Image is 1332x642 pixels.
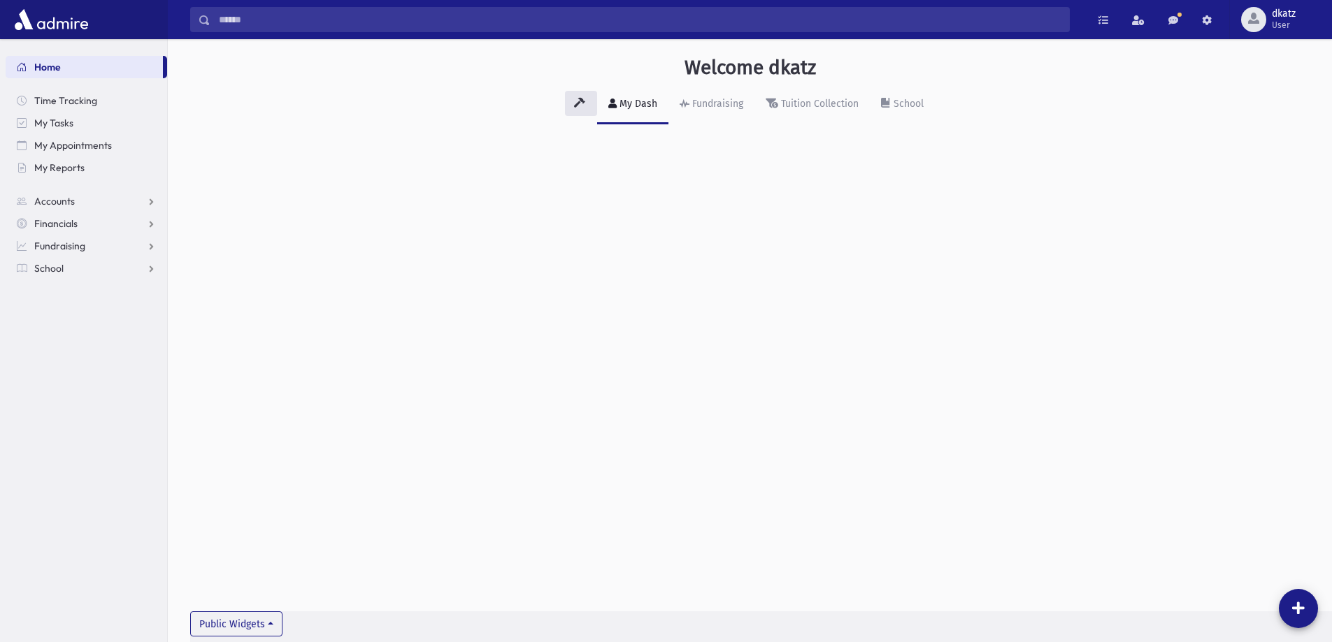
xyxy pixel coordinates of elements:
a: My Appointments [6,134,167,156]
a: My Reports [6,156,167,179]
span: User [1272,20,1296,31]
a: School [6,257,167,279]
span: My Reports [34,161,85,174]
a: My Dash [597,85,668,124]
a: Home [6,56,163,78]
a: Time Tracking [6,89,167,112]
button: Public Widgets [190,611,282,636]
img: AdmirePro [11,6,92,34]
a: Financials [6,212,167,235]
span: Time Tracking [34,94,97,107]
span: Accounts [34,195,75,207]
span: My Appointments [34,139,112,152]
span: My Tasks [34,117,73,129]
input: Search [210,7,1069,32]
span: Fundraising [34,240,85,252]
h3: Welcome dkatz [685,56,816,80]
a: Accounts [6,190,167,212]
div: Fundraising [689,98,743,110]
span: Home [34,61,61,73]
a: Tuition Collection [754,85,870,124]
span: School [34,262,64,275]
span: dkatz [1272,8,1296,20]
a: My Tasks [6,112,167,134]
div: School [891,98,924,110]
div: Tuition Collection [778,98,859,110]
a: Fundraising [6,235,167,257]
a: Fundraising [668,85,754,124]
div: My Dash [617,98,657,110]
span: Financials [34,217,78,230]
a: School [870,85,935,124]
